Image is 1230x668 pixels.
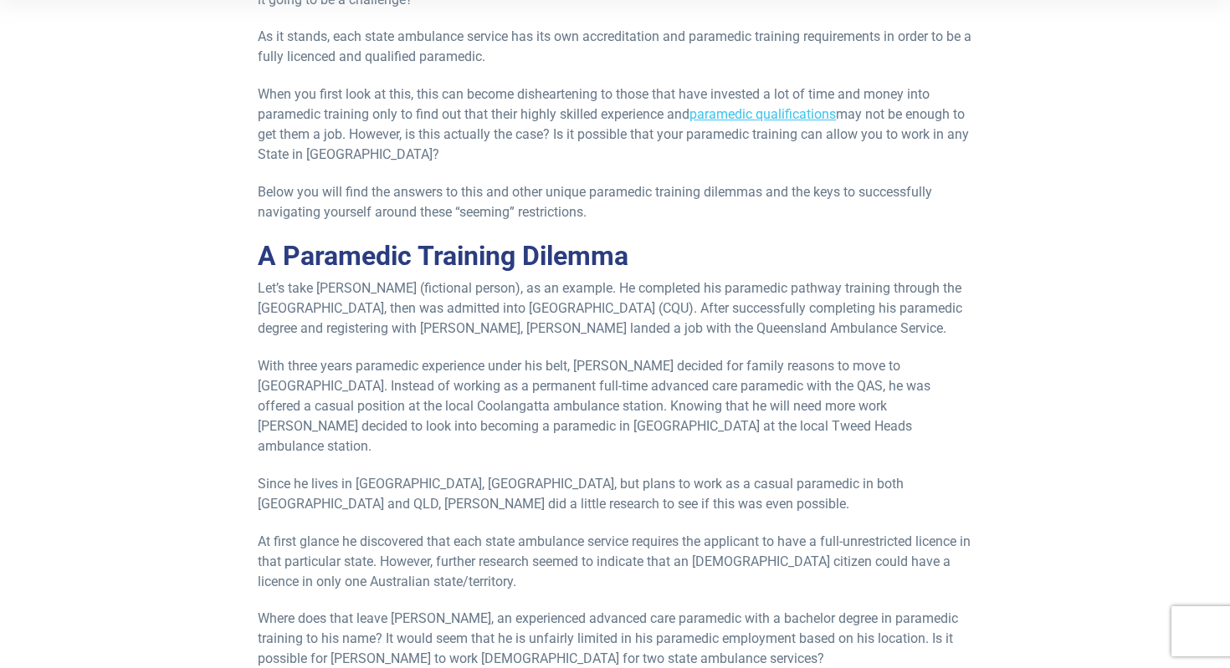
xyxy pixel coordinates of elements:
[689,106,836,122] a: paramedic qualifications
[258,532,971,592] p: At first glance he discovered that each state ambulance service requires the applicant to have a ...
[258,182,971,222] p: Below you will find the answers to this and other unique paramedic training dilemmas and the keys...
[258,27,971,67] p: As it stands, each state ambulance service has its own accreditation and paramedic training requi...
[258,278,971,339] p: Let’s take [PERSON_NAME] (fictional person), as an example. He completed his paramedic pathway tr...
[258,84,971,165] p: When you first look at this, this can become disheartening to those that have invested a lot of t...
[258,474,971,514] p: Since he lives in [GEOGRAPHIC_DATA], [GEOGRAPHIC_DATA], but plans to work as a casual paramedic i...
[258,356,971,456] p: With three years paramedic experience under his belt, [PERSON_NAME] decided for family reasons to...
[258,240,971,272] h2: A Paramedic Training Dilemma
